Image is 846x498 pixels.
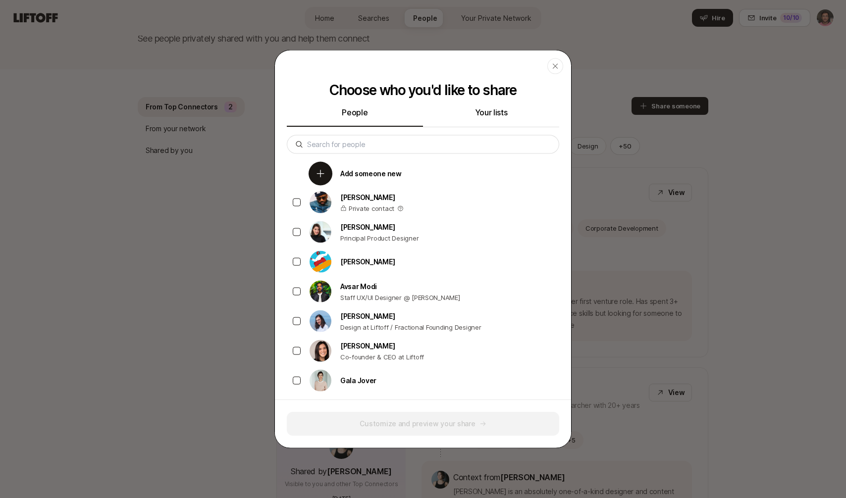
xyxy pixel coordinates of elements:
[340,340,424,352] p: [PERSON_NAME]
[310,192,331,213] img: d0c02f88_2dff_4162_81d7_53c24b71f5e8.jpg
[310,221,331,243] img: ce8d203f_2d5f_431f_9ae0_055b6e223ac7.jpg
[340,256,395,268] p: [PERSON_NAME]
[340,168,402,180] p: Add someone new
[340,203,404,213] p: Private contact
[340,281,460,293] p: Avsar Modi
[340,293,460,302] p: Staff UX/UI Designer @ [PERSON_NAME]
[310,281,331,302] img: a0145cec_b9b5_49fa_9405_cde1becae4e2.jpg
[340,233,419,243] p: Principal Product Designer
[340,221,419,233] p: [PERSON_NAME]
[287,82,559,98] p: Choose who you'd like to share
[340,352,424,362] p: Co-founder & CEO at Liftoff
[340,375,376,387] p: Gala Jover
[310,370,331,392] img: ACg8ocKhcGRvChYzWN2dihFRyxedT7mU-5ndcsMXykEoNcm4V62MVdan=s160-c
[340,310,481,322] p: [PERSON_NAME]
[310,251,331,273] img: ACg8ocKd9SDCT_7X4qmDo2Q39ZnOOivTVbmIwfx8YgKrYmN9k5ol6rsjrA=s160-c
[340,192,404,203] p: [PERSON_NAME]
[287,106,423,127] button: People
[423,106,559,127] button: Your lists
[310,310,331,332] img: 3b21b1e9_db0a_4655_a67f_ab9b1489a185.jpg
[340,322,481,332] p: Design at Liftoff / Fractional Founding Designer
[310,340,331,362] img: 71d7b91d_d7cb_43b4_a7ea_a9b2f2cc6e03.jpg
[307,139,551,150] input: Search for people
